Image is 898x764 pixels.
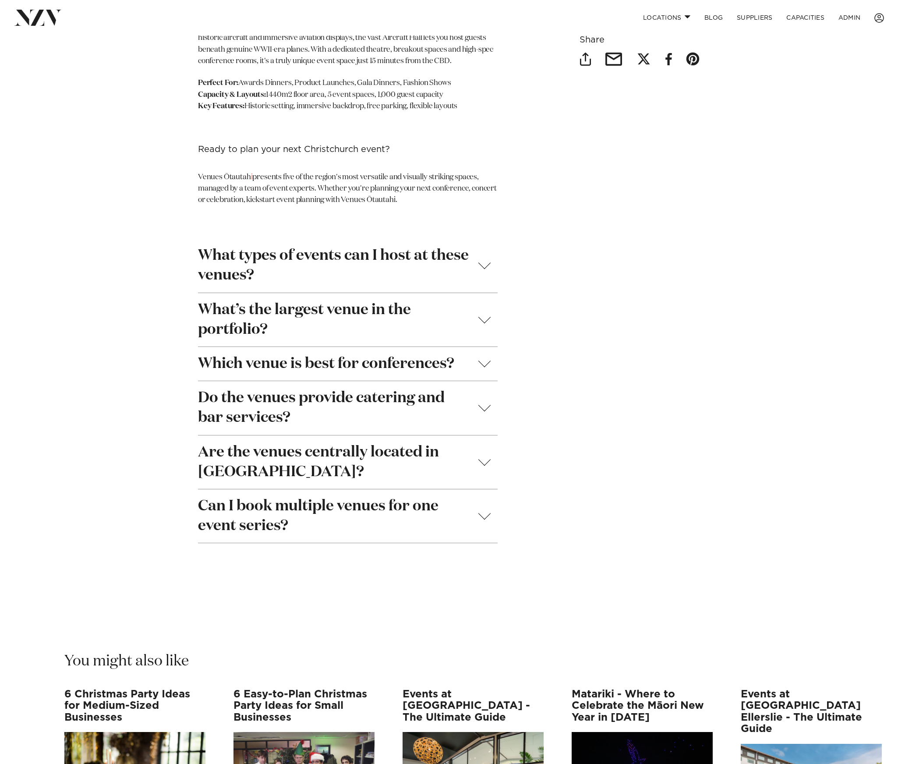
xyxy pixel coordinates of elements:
[198,300,471,340] strong: What’s the largest venue in the portfolio?
[572,689,713,723] h3: Matariki - Where to Celebrate the Māori New Year in [DATE]
[198,239,498,292] button: What types of events can I host at these venues?
[697,8,730,27] a: BLOG
[14,10,62,25] img: nzv-logo.png
[580,35,700,45] h6: Share
[64,651,189,671] h2: You might also like
[779,8,831,27] a: Capacities
[198,347,498,381] button: Which venue is best for conferences?
[198,354,454,374] strong: Which venue is best for conferences?
[233,689,375,723] h3: 6 Easy-to-Plan Christmas Party Ideas for Small Businesses
[198,21,498,67] p: For events that truly take flight, is the obvious choice. Set among historic aircraft and immersi...
[198,388,471,428] strong: Do the venues provide catering and bar services?
[741,689,882,735] h3: Events at [GEOGRAPHIC_DATA] Ellerslie - The Ultimate Guide
[198,91,266,99] strong: Capacity & Layouts:
[198,145,498,154] h6: Ready to plan your next Christchurch event?
[636,8,697,27] a: Locations
[403,689,544,723] h3: Events at [GEOGRAPHIC_DATA] - The Ultimate Guide
[198,442,471,482] strong: Are the venues centrally located in [GEOGRAPHIC_DATA]?
[64,689,205,723] h3: 6 Christmas Party Ideas for Medium-Sized Businesses
[198,496,471,536] strong: Can I book multiple venues for one event series?
[198,381,498,435] button: Do the venues provide catering and bar services?
[251,173,253,181] a: i
[831,8,867,27] a: ADMIN
[198,78,498,112] p: Awards Dinners, Product Launches, Gala Dinners, Fashion Shows 1440m2 floor area, 5 event spaces, ...
[198,172,498,206] p: Venues Ōtautah presents five of the region's most versatile and visually striking spaces, managed...
[198,103,244,110] strong: Key Features:
[198,246,471,285] strong: What types of events can I host at these venues?
[198,293,498,347] button: What’s the largest venue in the portfolio?
[198,435,498,489] button: Are the venues centrally located in [GEOGRAPHIC_DATA]?
[198,489,498,543] button: Can I book multiple venues for one event series?
[730,8,779,27] a: SUPPLIERS
[198,79,238,87] strong: Perfect For:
